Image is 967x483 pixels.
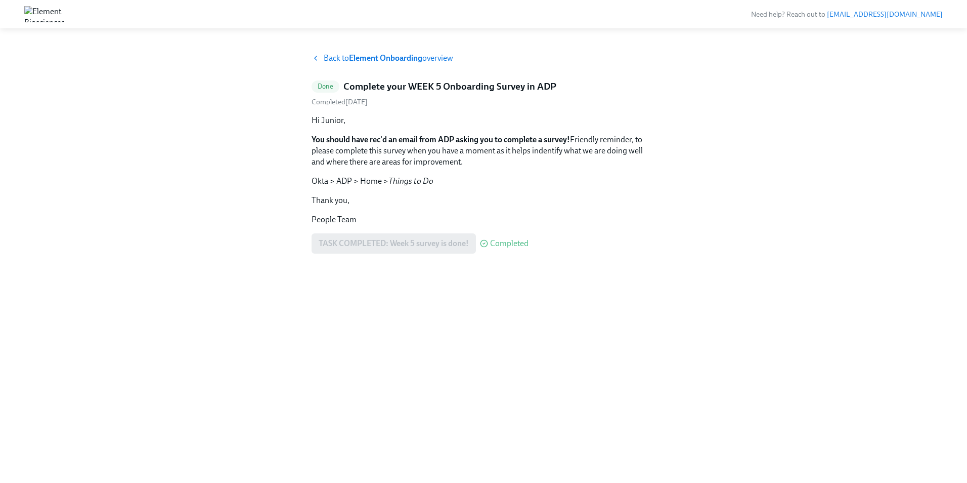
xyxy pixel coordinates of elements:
[24,6,65,22] img: Element Biosciences
[388,176,433,186] em: Things to Do
[312,115,655,126] p: Hi Junior,
[343,80,556,93] h5: Complete your WEEK 5 Onboarding Survey in ADP
[751,10,943,19] span: Need help? Reach out to
[312,214,655,225] p: People Team
[349,53,422,63] strong: Element Onboarding
[312,53,655,64] a: Back toElement Onboardingoverview
[312,195,655,206] p: Thank you,
[312,134,655,168] p: Friendly reminder, to please complete this survey when you have a moment as it helps indentify wh...
[312,98,368,106] span: Monday, September 29th 2025, 10:10 am
[490,239,529,248] span: Completed
[324,53,453,64] span: Back to overview
[312,176,655,187] p: Okta > ADP > Home >
[312,135,570,144] strong: You should have rec'd an email from ADP asking you to complete a survey!
[312,83,339,90] span: Done
[827,10,943,19] a: [EMAIL_ADDRESS][DOMAIN_NAME]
